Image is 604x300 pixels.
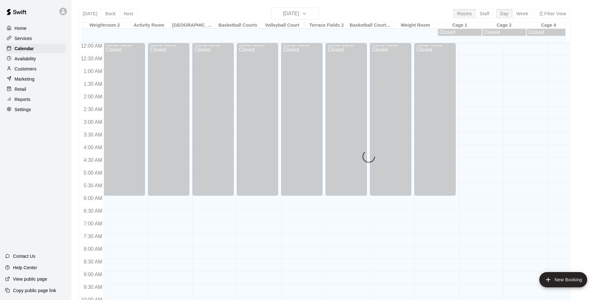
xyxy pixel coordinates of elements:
span: 9:30 AM [82,284,104,290]
div: 12:00 AM – 6:00 AM [150,44,187,47]
div: 12:00 AM – 6:00 AM: Closed [104,43,145,196]
div: 12:00 AM – 6:00 AM: Closed [237,43,278,196]
a: Services [5,34,66,43]
div: 12:00 AM – 6:00 AM: Closed [326,43,367,196]
div: 12:00 AM – 6:00 AM: Closed [148,43,189,196]
a: Calendar [5,44,66,53]
div: 12:00 AM – 6:00 AM [328,44,365,47]
div: Closed [528,30,569,35]
div: Cage 2 [482,23,526,29]
p: Marketing [15,76,35,82]
span: 3:00 AM [82,119,104,125]
div: Closed [328,47,365,198]
span: 3:30 AM [82,132,104,137]
p: Settings [15,106,31,113]
button: add [539,272,587,287]
div: Closed [194,47,232,198]
div: [GEOGRAPHIC_DATA] [171,23,216,29]
div: Cage 4 [526,23,571,29]
span: 6:30 AM [82,208,104,214]
div: Weightroom 2 [82,23,127,29]
div: Activity Room [127,23,171,29]
div: Volleyball Court [260,23,304,29]
p: Copy public page link [13,287,56,294]
span: 9:00 AM [82,272,104,277]
div: 12:00 AM – 6:00 AM [283,44,321,47]
div: Basketball Courts [216,23,260,29]
div: 12:00 AM – 6:00 AM: Closed [281,43,322,196]
div: 12:00 AM – 6:00 AM [239,44,276,47]
p: View public page [13,276,47,282]
p: Help Center [13,264,37,271]
div: Closed [372,47,409,198]
span: 5:30 AM [82,183,104,188]
div: Basketball Courts 2 [349,23,393,29]
a: Customers [5,64,66,74]
span: 8:00 AM [82,246,104,252]
a: Marketing [5,74,66,84]
p: Customers [15,66,36,72]
span: 12:00 AM [79,43,104,49]
div: 12:00 AM – 6:00 AM [106,44,143,47]
span: 7:30 AM [82,234,104,239]
span: 1:00 AM [82,69,104,74]
a: Settings [5,105,66,114]
div: 12:00 AM – 6:00 AM: Closed [414,43,456,196]
span: 2:00 AM [82,94,104,99]
a: Home [5,23,66,33]
div: 12:00 AM – 6:00 AM: Closed [192,43,234,196]
a: Retail [5,84,66,94]
span: 4:00 AM [82,145,104,150]
p: Home [15,25,27,31]
div: 12:00 AM – 6:00 AM [194,44,232,47]
span: 4:30 AM [82,157,104,163]
p: Contact Us [13,253,36,259]
div: Closed [106,47,143,198]
div: Terrace Fields 2 [304,23,349,29]
p: Calendar [15,45,34,52]
div: Weight Room [393,23,438,29]
div: 12:00 AM – 6:00 AM [416,44,454,47]
span: 7:00 AM [82,221,104,226]
div: Closed [239,47,276,198]
div: Closed [150,47,187,198]
div: Closed [439,30,480,35]
span: 1:30 AM [82,81,104,87]
p: Reports [15,96,30,103]
div: 12:00 AM – 6:00 AM: Closed [370,43,411,196]
span: 8:30 AM [82,259,104,264]
a: Availability [5,54,66,63]
a: Reports [5,95,66,104]
p: Retail [15,86,26,92]
div: Cage 1 [438,23,482,29]
div: Closed [484,30,524,35]
span: 6:00 AM [82,196,104,201]
span: 2:30 AM [82,107,104,112]
div: Closed [416,47,454,198]
div: Closed [283,47,321,198]
p: Availability [15,56,36,62]
span: 12:30 AM [79,56,104,61]
p: Services [15,35,32,42]
div: 12:00 AM – 6:00 AM [372,44,409,47]
span: 5:00 AM [82,170,104,176]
